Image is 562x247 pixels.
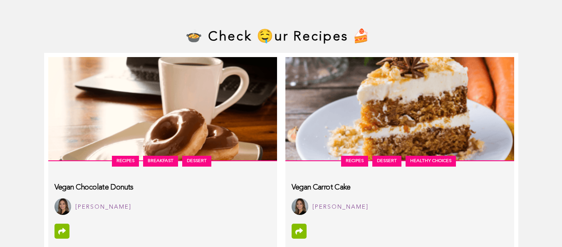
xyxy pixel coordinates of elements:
a: Vegan Carrot Cake Jasmine Oregel [PERSON_NAME] [285,177,514,221]
a: Breakfast [143,156,178,167]
a: Recipes [341,156,368,167]
h2: 🍲 Check 🤤ur Recipes 🍰 [186,29,371,45]
a: dessert [372,156,401,167]
a: dessert [182,156,211,167]
iframe: Chat Widget [520,207,562,247]
h3: Vegan Chocolate Donuts [54,184,134,191]
h3: Vegan Carrot Cake [292,184,351,191]
div: [PERSON_NAME] [75,202,131,212]
img: Vegan-Chocolate-Donuts [48,57,277,161]
a: Recipes [112,156,139,167]
img: vegan-carrot-cake [285,57,514,161]
div: [PERSON_NAME] [312,202,369,212]
img: Jasmine Oregel [292,198,308,215]
a: Healthy Choices [406,156,456,167]
a: Vegan Chocolate Donuts Jasmine Oregel [PERSON_NAME] [48,177,277,221]
img: Jasmine Oregel [54,198,71,215]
